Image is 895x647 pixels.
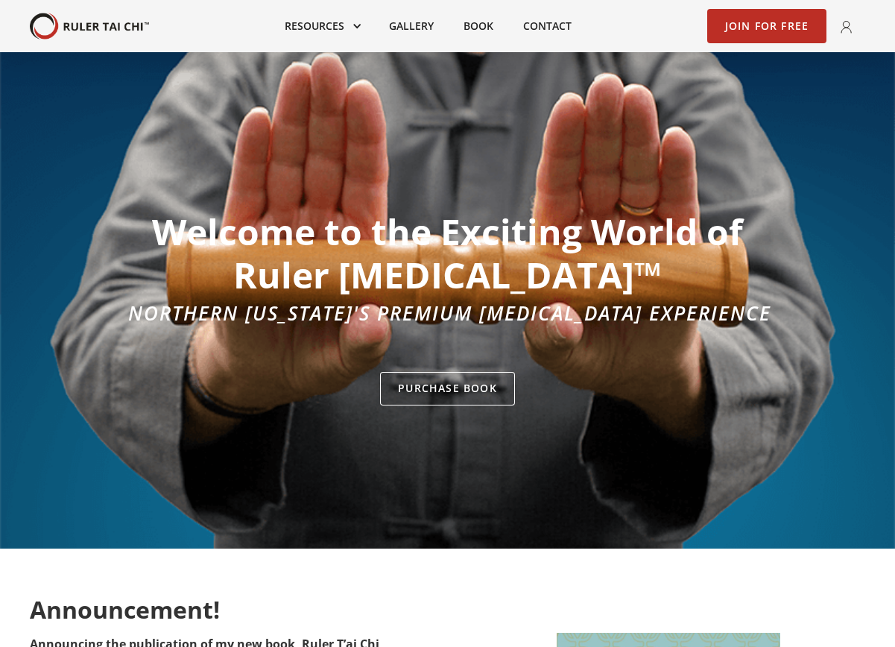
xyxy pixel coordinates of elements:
a: Book [449,10,508,42]
a: Join for Free [707,9,827,43]
img: Your Brand Name [30,13,149,40]
div: Northern [US_STATE]'s Premium [MEDICAL_DATA] Experience [124,303,771,323]
a: Purchase Book [380,372,515,406]
h1: Welcome to the Exciting World of Ruler [MEDICAL_DATA]™ [124,210,771,296]
div: Resources [270,10,374,42]
a: home [30,13,149,40]
h2: Announcement! [30,596,424,623]
a: Gallery [374,10,449,42]
a: Contact [508,10,586,42]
